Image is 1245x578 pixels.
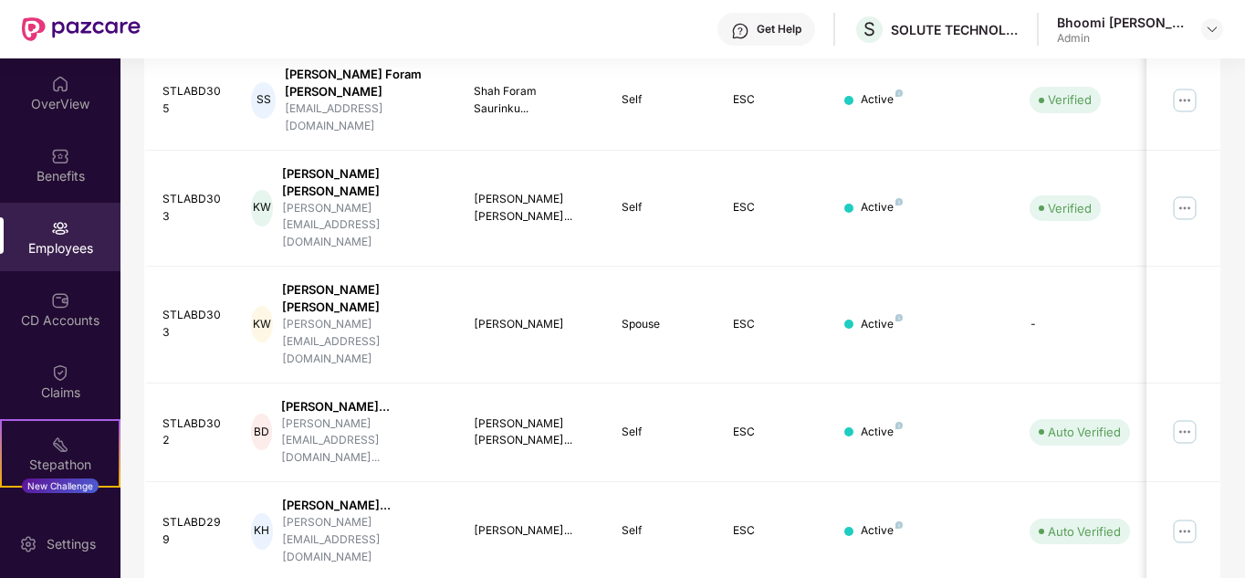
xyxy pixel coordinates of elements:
img: svg+xml;base64,PHN2ZyBpZD0iQ2xhaW0iIHhtbG5zPSJodHRwOi8vd3d3LnczLm9yZy8yMDAwL3N2ZyIgd2lkdGg9IjIwIi... [51,363,69,382]
div: BD [251,414,272,450]
div: Active [861,91,903,109]
img: manageButton [1170,517,1199,546]
img: svg+xml;base64,PHN2ZyB4bWxucz0iaHR0cDovL3d3dy53My5vcmcvMjAwMC9zdmciIHdpZHRoPSI4IiBoZWlnaHQ9IjgiIH... [895,314,903,321]
div: Active [861,522,903,540]
div: SOLUTE TECHNOLABS PRIVATE LIMITED [891,21,1019,38]
div: STLABD303 [162,307,223,342]
div: [PERSON_NAME]... [474,522,593,540]
div: Self [622,199,704,216]
div: Admin [1057,31,1185,46]
div: STLABD303 [162,191,223,226]
div: Bhoomi [PERSON_NAME] [1057,14,1185,31]
div: Active [861,424,903,441]
img: New Pazcare Logo [22,17,141,41]
img: svg+xml;base64,PHN2ZyB4bWxucz0iaHR0cDovL3d3dy53My5vcmcvMjAwMC9zdmciIHdpZHRoPSI4IiBoZWlnaHQ9IjgiIH... [895,89,903,97]
img: svg+xml;base64,PHN2ZyB4bWxucz0iaHR0cDovL3d3dy53My5vcmcvMjAwMC9zdmciIHdpZHRoPSI4IiBoZWlnaHQ9IjgiIH... [895,521,903,529]
div: ESC [733,91,815,109]
div: KW [251,190,272,226]
div: ESC [733,316,815,333]
div: [PERSON_NAME] [PERSON_NAME]... [474,191,593,226]
img: manageButton [1170,194,1199,223]
div: New Challenge [22,478,99,493]
div: [PERSON_NAME] [PERSON_NAME] [282,281,445,316]
div: Get Help [757,22,801,37]
img: svg+xml;base64,PHN2ZyB4bWxucz0iaHR0cDovL3d3dy53My5vcmcvMjAwMC9zdmciIHdpZHRoPSI4IiBoZWlnaHQ9IjgiIH... [895,422,903,429]
img: svg+xml;base64,PHN2ZyB4bWxucz0iaHR0cDovL3d3dy53My5vcmcvMjAwMC9zdmciIHdpZHRoPSIyMSIgaGVpZ2h0PSIyMC... [51,436,69,454]
div: [PERSON_NAME]... [281,398,445,415]
div: SS [251,82,276,119]
img: svg+xml;base64,PHN2ZyBpZD0iRW1wbG95ZWVzIiB4bWxucz0iaHR0cDovL3d3dy53My5vcmcvMjAwMC9zdmciIHdpZHRoPS... [51,219,69,237]
div: [PERSON_NAME][EMAIL_ADDRESS][DOMAIN_NAME] [282,514,445,566]
div: Auto Verified [1048,522,1121,541]
div: Self [622,91,704,109]
div: [PERSON_NAME] [474,316,593,333]
div: Active [861,316,903,333]
div: ESC [733,522,815,540]
div: [PERSON_NAME] [PERSON_NAME] [282,165,445,200]
div: Spouse [622,316,704,333]
div: Verified [1048,199,1092,217]
div: Auto Verified [1048,423,1121,441]
img: svg+xml;base64,PHN2ZyBpZD0iSG9tZSIgeG1sbnM9Imh0dHA6Ly93d3cudzMub3JnLzIwMDAvc3ZnIiB3aWR0aD0iMjAiIG... [51,75,69,93]
div: STLABD305 [162,83,223,118]
div: Verified [1048,90,1092,109]
div: STLABD299 [162,514,223,549]
img: svg+xml;base64,PHN2ZyBpZD0iQmVuZWZpdHMiIHhtbG5zPSJodHRwOi8vd3d3LnczLm9yZy8yMDAwL3N2ZyIgd2lkdGg9Ij... [51,147,69,165]
img: svg+xml;base64,PHN2ZyBpZD0iRW5kb3JzZW1lbnRzIiB4bWxucz0iaHR0cDovL3d3dy53My5vcmcvMjAwMC9zdmciIHdpZH... [51,508,69,526]
td: - [1015,267,1145,384]
div: Stepathon [2,456,119,474]
div: [PERSON_NAME][EMAIL_ADDRESS][DOMAIN_NAME]... [281,415,445,468]
div: Active [861,199,903,216]
div: [PERSON_NAME]... [282,497,445,514]
span: S [863,18,875,40]
div: Self [622,522,704,540]
div: Shah Foram Saurinku... [474,83,593,118]
img: svg+xml;base64,PHN2ZyBpZD0iRHJvcGRvd24tMzJ4MzIiIHhtbG5zPSJodHRwOi8vd3d3LnczLm9yZy8yMDAwL3N2ZyIgd2... [1205,22,1219,37]
div: STLABD302 [162,415,223,450]
div: [PERSON_NAME] Foram [PERSON_NAME] [285,66,445,100]
img: manageButton [1170,86,1199,115]
div: [EMAIL_ADDRESS][DOMAIN_NAME] [285,100,445,135]
div: KH [251,513,272,550]
div: ESC [733,424,815,441]
div: KW [251,306,272,342]
img: manageButton [1170,417,1199,447]
div: [PERSON_NAME] [PERSON_NAME]... [474,415,593,450]
div: [PERSON_NAME][EMAIL_ADDRESS][DOMAIN_NAME] [282,316,445,368]
div: Self [622,424,704,441]
div: [PERSON_NAME][EMAIL_ADDRESS][DOMAIN_NAME] [282,200,445,252]
div: ESC [733,199,815,216]
div: Settings [41,535,101,553]
img: svg+xml;base64,PHN2ZyB4bWxucz0iaHR0cDovL3d3dy53My5vcmcvMjAwMC9zdmciIHdpZHRoPSI4IiBoZWlnaHQ9IjgiIH... [895,198,903,205]
img: svg+xml;base64,PHN2ZyBpZD0iQ0RfQWNjb3VudHMiIGRhdGEtbmFtZT0iQ0QgQWNjb3VudHMiIHhtbG5zPSJodHRwOi8vd3... [51,291,69,310]
img: svg+xml;base64,PHN2ZyBpZD0iSGVscC0zMngzMiIgeG1sbnM9Imh0dHA6Ly93d3cudzMub3JnLzIwMDAvc3ZnIiB3aWR0aD... [731,22,749,40]
img: svg+xml;base64,PHN2ZyBpZD0iU2V0dGluZy0yMHgyMCIgeG1sbnM9Imh0dHA6Ly93d3cudzMub3JnLzIwMDAvc3ZnIiB3aW... [19,535,37,553]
